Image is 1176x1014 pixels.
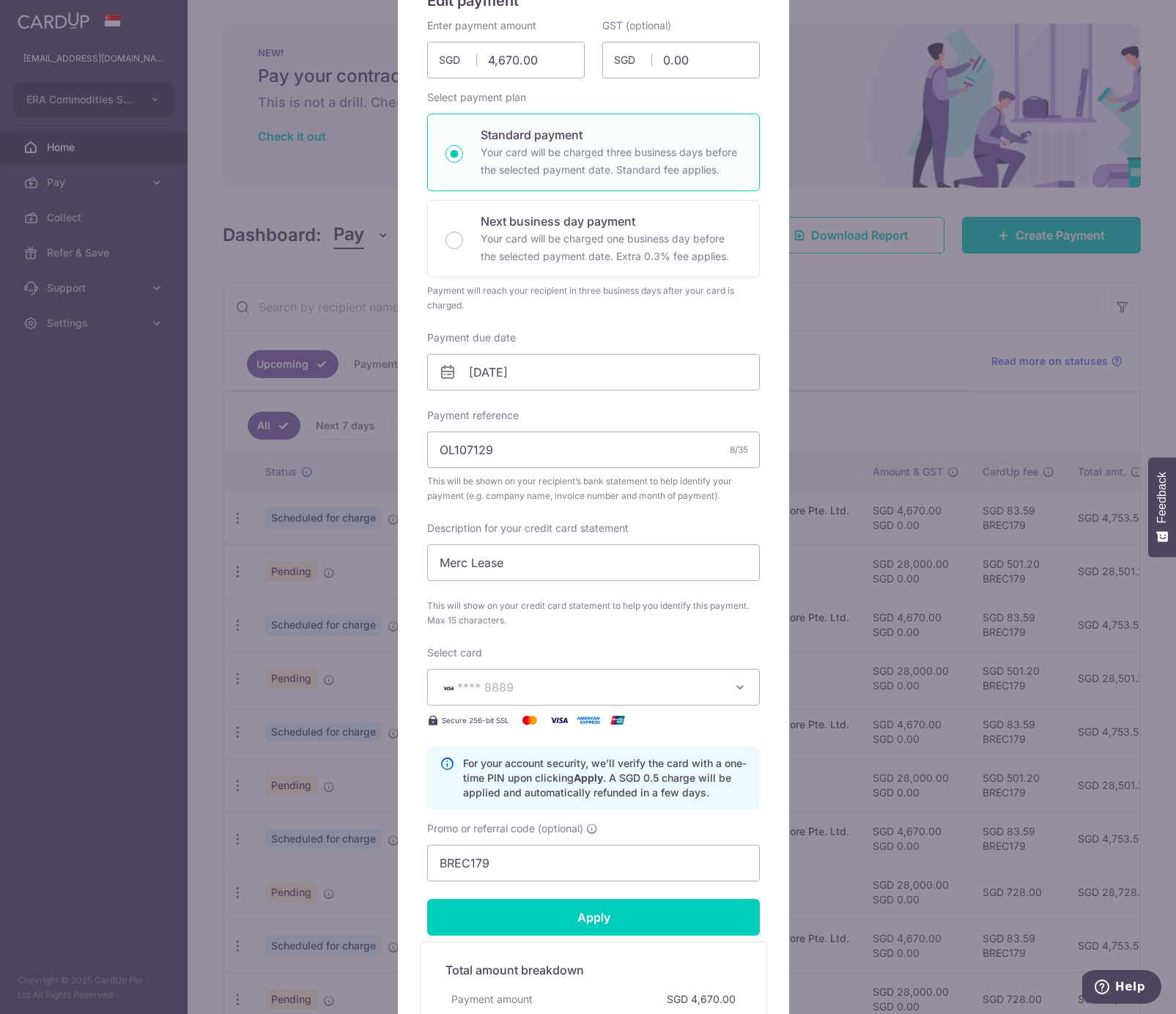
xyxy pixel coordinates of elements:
label: Description for your credit card statement [427,521,629,536]
div: SGD 4,670.00 [661,986,742,1013]
div: Payment amount [445,986,539,1013]
p: Your card will be charged one business day before the selected payment date. Extra 0.3% fee applies. [481,230,742,265]
p: Standard payment [481,126,742,144]
span: This will be shown on your recipient’s bank statement to help identify your payment (e.g. company... [427,474,760,503]
img: Visa [544,711,574,729]
label: Select card [427,645,482,660]
button: Feedback - Show survey [1148,457,1176,557]
img: American Express [574,711,603,729]
input: Apply [427,899,760,936]
p: Next business day payment [481,212,742,230]
span: Secure 256-bit SSL [442,714,509,726]
input: 0.00 [427,42,585,78]
img: UnionPay [603,711,632,729]
span: SGD [439,53,477,67]
label: Enter payment amount [427,18,536,33]
input: 0.00 [602,42,760,78]
input: DD / MM / YYYY [427,354,760,391]
p: For your account security, we’ll verify the card with a one-time PIN upon clicking . A SGD 0.5 ch... [463,756,747,800]
div: Payment will reach your recipient in three business days after your card is charged. [427,284,760,313]
span: SGD [614,53,652,67]
h5: Total amount breakdown [445,961,742,979]
b: Apply [574,771,603,784]
span: Feedback [1155,472,1169,523]
div: 8/35 [730,443,748,457]
label: Select payment plan [427,90,526,105]
img: Mastercard [515,711,544,729]
span: Promo or referral code (optional) [427,821,583,836]
label: Payment due date [427,330,516,345]
iframe: Opens a widget where you can find more information [1082,970,1161,1007]
label: GST (optional) [602,18,671,33]
span: This will show on your credit card statement to help you identify this payment. Max 15 characters. [427,599,760,628]
label: Payment reference [427,408,519,423]
p: Your card will be charged three business days before the selected payment date. Standard fee appl... [481,144,742,179]
img: VISA [440,683,457,693]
